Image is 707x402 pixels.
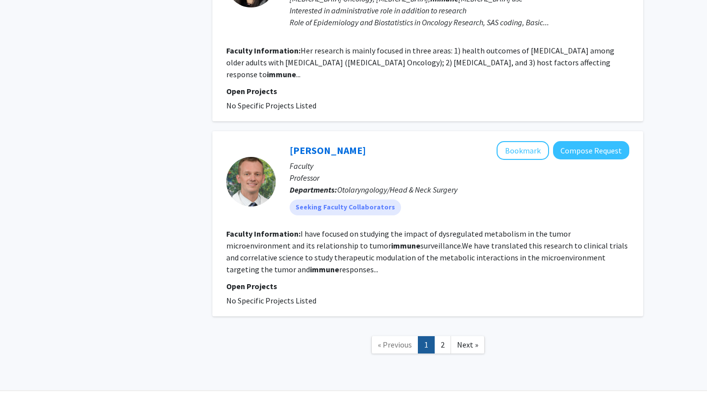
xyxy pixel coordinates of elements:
b: immune [391,241,420,251]
p: Open Projects [226,85,629,97]
span: No Specific Projects Listed [226,100,316,110]
fg-read-more: I have focused on studying the impact of dysregulated metabolism in the tumor microenvironment an... [226,229,628,274]
b: Faculty Information: [226,46,301,55]
mat-chip: Seeking Faculty Collaborators [290,200,401,215]
p: Open Projects [226,280,629,292]
span: « Previous [378,340,412,350]
fg-read-more: Her research is mainly focused in three areas: 1) health outcomes of [MEDICAL_DATA] among older a... [226,46,614,79]
button: Add Joseph Curry to Bookmarks [497,141,549,160]
b: Faculty Information: [226,229,301,239]
nav: Page navigation [212,326,643,366]
p: Professor [290,172,629,184]
a: 1 [418,336,435,353]
a: Next [451,336,485,353]
iframe: Chat [7,357,42,395]
p: Faculty [290,160,629,172]
b: Departments: [290,185,337,195]
span: No Specific Projects Listed [226,296,316,305]
a: 2 [434,336,451,353]
span: Otolaryngology/Head & Neck Surgery [337,185,457,195]
button: Compose Request to Joseph Curry [553,141,629,159]
a: Previous Page [371,336,418,353]
a: [PERSON_NAME] [290,144,366,156]
b: immune [310,264,339,274]
b: immune [267,69,296,79]
span: Next » [457,340,478,350]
